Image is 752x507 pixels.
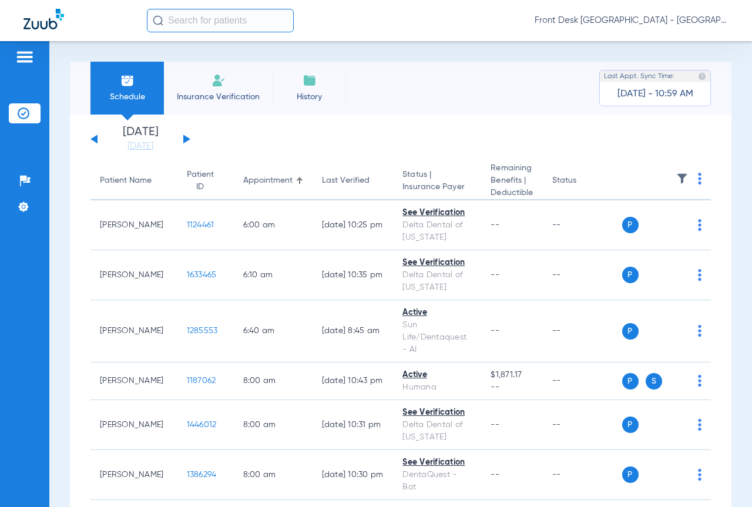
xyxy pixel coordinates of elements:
div: See Verification [402,456,472,469]
td: [DATE] 10:31 PM [313,400,394,450]
iframe: Chat Widget [693,451,752,507]
span: P [622,466,639,483]
div: Active [402,307,472,319]
td: [DATE] 8:45 AM [313,300,394,362]
span: -- [491,327,499,335]
img: Schedule [120,73,135,88]
span: 1285553 [187,327,218,335]
td: -- [543,200,622,250]
img: filter.svg [676,173,688,184]
div: Active [402,369,472,381]
td: [DATE] 10:30 PM [313,450,394,500]
div: Humana [402,381,472,394]
div: Appointment [243,174,303,187]
span: History [281,91,337,103]
td: [DATE] 10:35 PM [313,250,394,300]
td: 6:40 AM [234,300,313,362]
td: -- [543,450,622,500]
span: Deductible [491,187,533,199]
img: group-dot-blue.svg [698,325,701,337]
div: Delta Dental of [US_STATE] [402,219,472,244]
img: group-dot-blue.svg [698,173,701,184]
span: S [646,373,662,390]
img: group-dot-blue.svg [698,269,701,281]
input: Search for patients [147,9,294,32]
td: -- [543,250,622,300]
span: -- [491,471,499,479]
span: -- [491,271,499,279]
img: group-dot-blue.svg [698,375,701,387]
td: [PERSON_NAME] [90,250,177,300]
span: Schedule [99,91,155,103]
span: 1633465 [187,271,217,279]
img: group-dot-blue.svg [698,219,701,231]
td: [PERSON_NAME] [90,200,177,250]
span: 1124461 [187,221,214,229]
td: [DATE] 10:43 PM [313,362,394,400]
img: Manual Insurance Verification [211,73,226,88]
td: -- [543,400,622,450]
span: -- [491,421,499,429]
span: P [622,267,639,283]
div: Delta Dental of [US_STATE] [402,419,472,444]
span: P [622,323,639,340]
div: Patient ID [187,169,224,193]
div: Sun Life/Dentaquest - AI [402,319,472,356]
th: Status | [393,162,481,200]
div: See Verification [402,207,472,219]
img: hamburger-icon [15,50,34,64]
div: See Verification [402,407,472,419]
span: P [622,417,639,433]
img: Search Icon [153,15,163,26]
span: -- [491,381,533,394]
td: [PERSON_NAME] [90,300,177,362]
td: 8:00 AM [234,450,313,500]
div: Patient Name [100,174,168,187]
img: Zuub Logo [23,9,64,29]
div: Patient Name [100,174,152,187]
span: 1446012 [187,421,217,429]
div: See Verification [402,257,472,269]
td: [DATE] 10:25 PM [313,200,394,250]
span: 1386294 [187,471,217,479]
span: P [622,373,639,390]
td: -- [543,300,622,362]
th: Remaining Benefits | [481,162,542,200]
span: $1,871.17 [491,369,533,381]
td: [PERSON_NAME] [90,450,177,500]
span: 1187062 [187,377,216,385]
div: Last Verified [322,174,384,187]
span: Last Appt. Sync Time: [604,70,674,82]
span: Insurance Payer [402,181,472,193]
th: Status [543,162,622,200]
img: last sync help info [698,72,706,80]
td: [PERSON_NAME] [90,400,177,450]
td: [PERSON_NAME] [90,362,177,400]
div: Delta Dental of [US_STATE] [402,269,472,294]
span: Front Desk [GEOGRAPHIC_DATA] - [GEOGRAPHIC_DATA] | My Community Dental Centers [535,15,728,26]
span: Insurance Verification [173,91,264,103]
div: DentaQuest - Bot [402,469,472,493]
span: P [622,217,639,233]
td: 6:00 AM [234,200,313,250]
span: [DATE] - 10:59 AM [617,88,693,100]
div: Last Verified [322,174,370,187]
div: Appointment [243,174,293,187]
div: Patient ID [187,169,214,193]
img: group-dot-blue.svg [698,419,701,431]
img: History [303,73,317,88]
li: [DATE] [105,126,176,152]
td: -- [543,362,622,400]
a: [DATE] [105,140,176,152]
td: 6:10 AM [234,250,313,300]
span: -- [491,221,499,229]
td: 8:00 AM [234,362,313,400]
td: 8:00 AM [234,400,313,450]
